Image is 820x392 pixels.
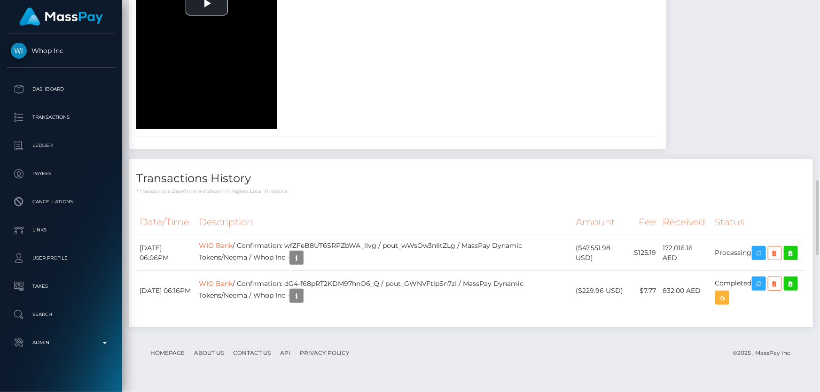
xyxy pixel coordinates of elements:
[7,46,115,55] span: Whop Inc
[7,190,115,214] a: Cancellations
[11,251,111,265] p: User Profile
[147,346,188,360] a: Homepage
[573,209,631,235] th: Amount
[229,346,274,360] a: Contact Us
[136,271,195,311] td: [DATE] 06:16PM
[631,209,659,235] th: Fee
[11,307,111,322] p: Search
[659,235,712,271] td: 172,016.16 AED
[631,235,659,271] td: $125.19
[11,336,111,350] p: Admin
[199,241,233,250] a: WIO Bank
[11,167,111,181] p: Payees
[11,223,111,237] p: Links
[11,279,111,293] p: Taxes
[195,209,573,235] th: Description
[7,331,115,354] a: Admin
[573,235,631,271] td: ($47,551.98 USD)
[712,209,806,235] th: Status
[276,346,294,360] a: API
[7,275,115,298] a: Taxes
[7,77,115,101] a: Dashboard
[195,271,573,311] td: / Confirmation: dG4-f68pRT2KDM97hnO6_Q / pout_GWNVFtlpSn7zI / MassPay Dynamic Tokens/Neema / Whop...
[7,246,115,270] a: User Profile
[7,134,115,157] a: Ledger
[659,209,712,235] th: Received
[7,218,115,242] a: Links
[11,43,27,59] img: Whop Inc
[733,348,799,358] div: © 2025 , MassPay Inc.
[11,110,111,124] p: Transactions
[136,188,806,195] p: * Transactions date/time are shown in payee's local timezone
[190,346,227,360] a: About Us
[296,346,353,360] a: Privacy Policy
[199,279,233,288] a: WIO Bank
[195,235,573,271] td: / Confirmation: wfZFeB8UT6SRPZbWA_lIvg / pout_wWsOw3nIitZLg / MassPay Dynamic Tokens/Neema / Whop...
[7,106,115,129] a: Transactions
[712,271,806,311] td: Completed
[11,82,111,96] p: Dashboard
[7,162,115,185] a: Payees
[136,209,195,235] th: Date/Time
[659,271,712,311] td: 832.00 AED
[11,138,111,153] p: Ledger
[19,8,103,26] img: MassPay Logo
[136,235,195,271] td: [DATE] 06:06PM
[136,170,806,187] h4: Transactions History
[11,195,111,209] p: Cancellations
[712,235,806,271] td: Processing
[573,271,631,311] td: ($229.96 USD)
[631,271,659,311] td: $7.77
[7,303,115,326] a: Search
